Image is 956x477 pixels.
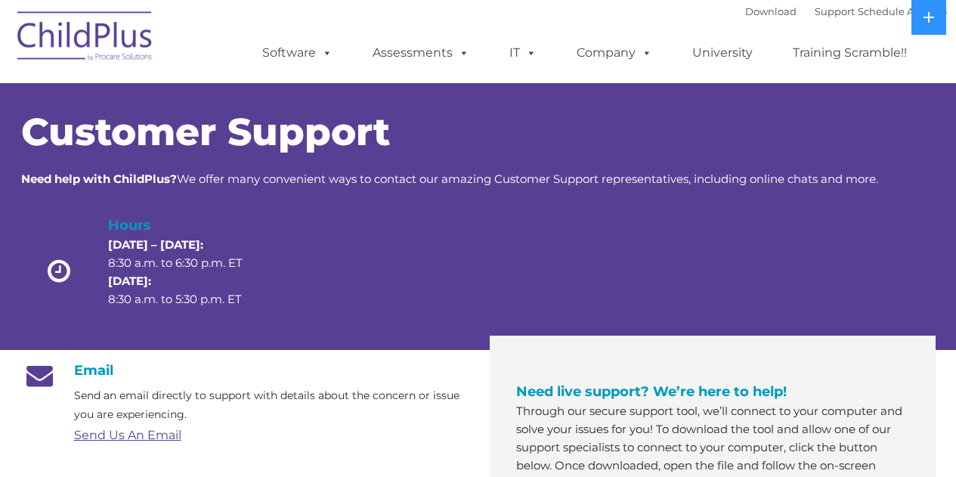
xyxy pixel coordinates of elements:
[108,274,151,288] strong: [DATE]:
[74,386,467,424] p: Send an email directly to support with details about the concern or issue you are experiencing.
[21,109,390,155] span: Customer Support
[815,5,855,17] a: Support
[108,237,203,252] strong: [DATE] – [DATE]:
[247,38,348,68] a: Software
[858,5,947,17] a: Schedule A Demo
[357,38,484,68] a: Assessments
[108,215,268,236] h4: Hours
[778,38,922,68] a: Training Scramble!!
[74,428,181,442] a: Send Us An Email
[562,38,667,68] a: Company
[21,172,878,186] span: We offer many convenient ways to contact our amazing Customer Support representatives, including ...
[745,5,947,17] font: |
[677,38,768,68] a: University
[21,172,177,186] strong: Need help with ChildPlus?
[21,362,467,379] h4: Email
[494,38,552,68] a: IT
[516,383,787,400] span: Need live support? We’re here to help!
[108,236,268,308] p: 8:30 a.m. to 6:30 p.m. ET 8:30 a.m. to 5:30 p.m. ET
[10,1,161,76] img: ChildPlus by Procare Solutions
[745,5,797,17] a: Download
